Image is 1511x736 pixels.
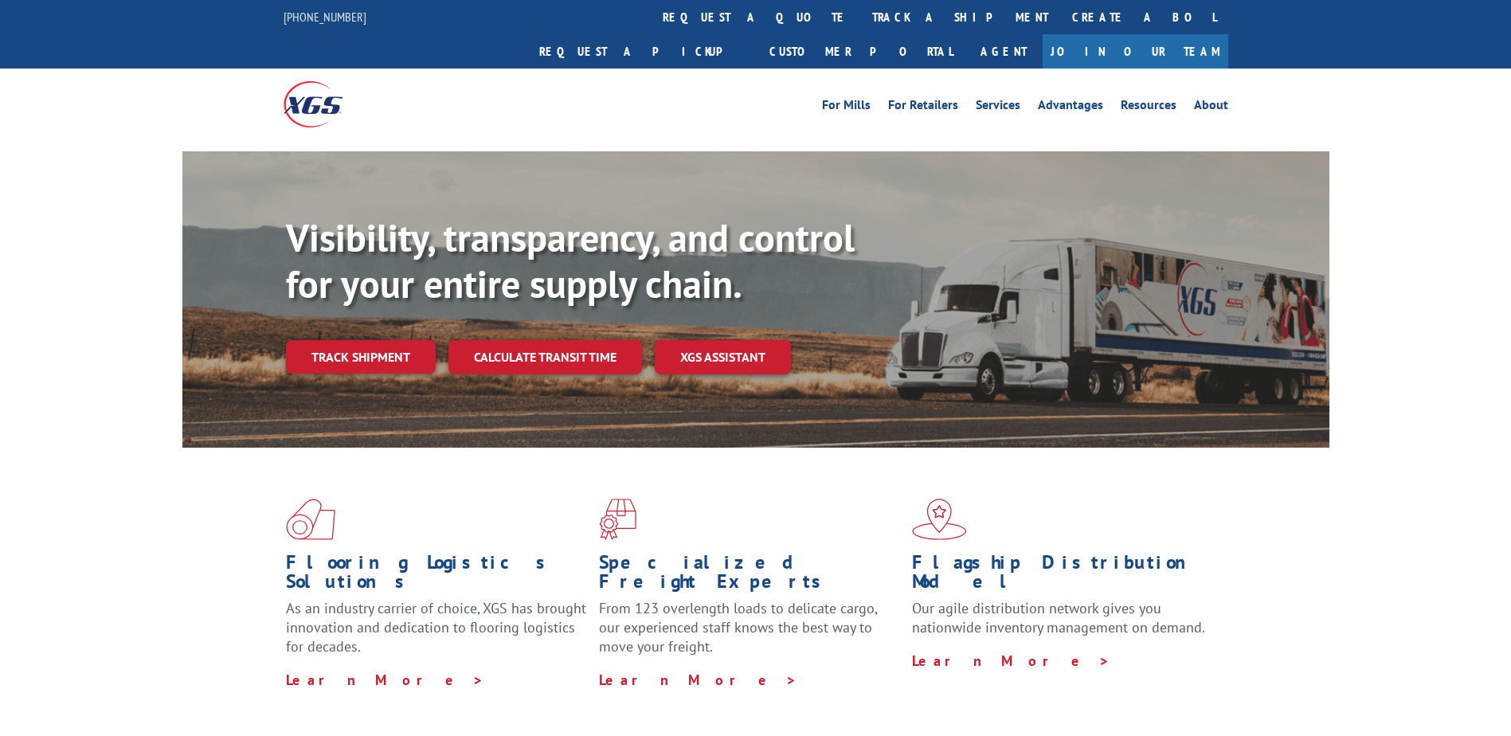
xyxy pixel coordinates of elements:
p: From 123 overlength loads to delicate cargo, our experienced staff knows the best way to move you... [599,599,900,670]
b: Visibility, transparency, and control for your entire supply chain. [286,213,855,308]
span: As an industry carrier of choice, XGS has brought innovation and dedication to flooring logistics... [286,599,586,656]
span: Our agile distribution network gives you nationwide inventory management on demand. [912,599,1205,636]
a: Services [976,99,1020,116]
img: xgs-icon-focused-on-flooring-red [599,499,636,540]
a: About [1194,99,1228,116]
a: Request a pickup [527,34,757,69]
a: [PHONE_NUMBER] [284,9,366,25]
img: xgs-icon-total-supply-chain-intelligence-red [286,499,335,540]
a: Customer Portal [757,34,965,69]
img: xgs-icon-flagship-distribution-model-red [912,499,967,540]
a: For Retailers [888,99,958,116]
a: Learn More > [599,671,797,689]
a: Join Our Team [1043,34,1228,69]
h1: Flooring Logistics Solutions [286,553,587,599]
a: Learn More > [286,671,484,689]
h1: Flagship Distribution Model [912,553,1213,599]
a: XGS ASSISTANT [655,340,791,374]
a: Track shipment [286,340,436,374]
a: Learn More > [912,652,1110,670]
a: Resources [1121,99,1176,116]
a: For Mills [822,99,871,116]
a: Calculate transit time [448,340,642,374]
a: Agent [965,34,1043,69]
a: Advantages [1038,99,1103,116]
h1: Specialized Freight Experts [599,553,900,599]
